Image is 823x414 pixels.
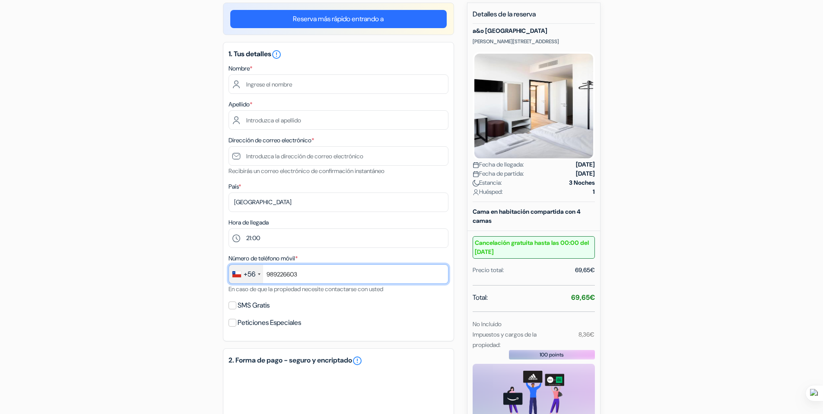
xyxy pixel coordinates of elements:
input: Introduzca el apellido [229,110,448,130]
a: error_outline [352,356,362,366]
strong: 3 Noches [569,178,595,187]
label: Apellido [229,100,252,109]
div: 69,65€ [575,266,595,275]
span: 100 points [540,351,564,359]
label: Hora de llegada [229,218,269,227]
i: error_outline [271,49,282,60]
label: Peticiones Especiales [238,317,301,329]
span: Fecha de partida: [473,169,524,178]
div: +56 [244,269,255,279]
div: Precio total: [473,266,504,275]
img: moon.svg [473,180,479,186]
img: calendar.svg [473,162,479,168]
small: Cancelación gratuita hasta las 00:00 del [DATE] [473,236,595,259]
small: 8,36€ [578,331,594,338]
span: Estancia: [473,178,502,187]
h5: 2. Forma de pago - seguro y encriptado [229,356,448,366]
label: Nombre [229,64,252,73]
span: Fecha de llegada: [473,160,524,169]
b: Cama en habitación compartida con 4 camas [473,208,581,225]
div: Chile: +56 [229,265,263,283]
label: País [229,182,241,191]
img: user_icon.svg [473,189,479,196]
input: 2 2123 4567 [229,264,448,284]
label: SMS Gratis [238,299,270,311]
h5: 1. Tus detalles [229,49,448,60]
input: Introduzca la dirección de correo electrónico [229,146,448,166]
small: No Incluido [473,320,502,328]
span: Huésped: [473,187,503,196]
input: Ingrese el nombre [229,74,448,94]
a: Reserva más rápido entrando a [230,10,447,28]
img: calendar.svg [473,171,479,177]
small: Impuestos y cargos de la propiedad: [473,331,537,349]
p: [PERSON_NAME][STREET_ADDRESS] [473,38,595,45]
label: Número de teléfono móvil [229,254,298,263]
strong: [DATE] [576,169,595,178]
h5: a&o [GEOGRAPHIC_DATA] [473,27,595,35]
strong: 1 [593,187,595,196]
a: error_outline [271,49,282,58]
label: Dirección de correo electrónico [229,136,314,145]
span: Total: [473,292,488,303]
small: Recibirás un correo electrónico de confirmación instantáneo [229,167,384,175]
h5: Detalles de la reserva [473,10,595,24]
strong: 69,65€ [571,293,595,302]
strong: [DATE] [576,160,595,169]
small: En caso de que la propiedad necesite contactarse con usted [229,285,383,293]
